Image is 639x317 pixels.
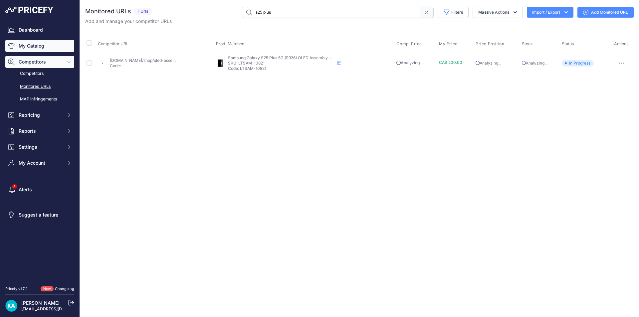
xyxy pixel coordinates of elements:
span: Stock [522,41,533,46]
span: Prod. Matched [216,41,245,46]
p: Code: LTSAM-10821 [228,66,334,71]
p: Add and manage your competitor URLs [85,18,172,25]
span: Actions [614,41,629,46]
button: Repricing [5,109,74,121]
span: Analyzing... [396,60,424,65]
span: Repricing [19,112,62,118]
nav: Sidebar [5,24,74,278]
a: Changelog [55,286,74,291]
span: Comp. Price [396,41,422,47]
span: My Price [439,41,458,47]
a: [PERSON_NAME] [21,300,60,306]
button: Import / Export [527,7,573,18]
a: Add Monitored URL [577,7,634,18]
p: SKU: LTSAM-10821 [228,61,334,66]
a: Suggest a feature [5,209,74,221]
button: My Price [439,41,459,47]
span: Competitor URL [98,41,128,46]
p: Analyzing... [476,61,519,66]
input: Search [242,7,420,18]
button: Reports [5,125,74,137]
button: My Account [5,157,74,169]
span: 1 Urls [134,8,152,15]
button: Filters [438,7,469,18]
p: Analyzing... [522,61,559,66]
a: [DOMAIN_NAME]/shop/oled-assembly-with-frame-compatible-for-galaxy-s25-plus-5g-refurbished-all-col... [110,58,369,63]
a: Monitored URLs [5,81,74,92]
span: CA$ 200.00 [439,60,462,65]
span: Price Position [476,41,504,47]
span: Status [562,41,574,46]
p: Code: - [110,63,179,69]
button: Price Position [476,41,506,47]
h2: Monitored URLs [85,7,131,16]
img: Pricefy Logo [5,7,53,13]
button: Massive Actions [473,7,523,18]
span: Competitors [19,59,62,65]
a: [EMAIL_ADDRESS][DOMAIN_NAME] [21,306,91,311]
a: My Catalog [5,40,74,52]
span: In Progress [562,60,594,67]
a: Competitors [5,68,74,79]
span: Settings [19,144,62,150]
button: Comp. Price [396,41,423,47]
a: MAP infringements [5,93,74,105]
span: New [41,286,54,292]
span: My Account [19,160,62,166]
button: Settings [5,141,74,153]
div: Pricefy v1.7.2 [5,286,28,292]
button: Competitors [5,56,74,68]
span: Reports [19,128,62,134]
a: Dashboard [5,24,74,36]
span: Samsung Galaxy S25 Plus 5G (S936) OLED Assembly +Frame - Blue Black (OEM) [228,55,380,60]
a: Alerts [5,184,74,196]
